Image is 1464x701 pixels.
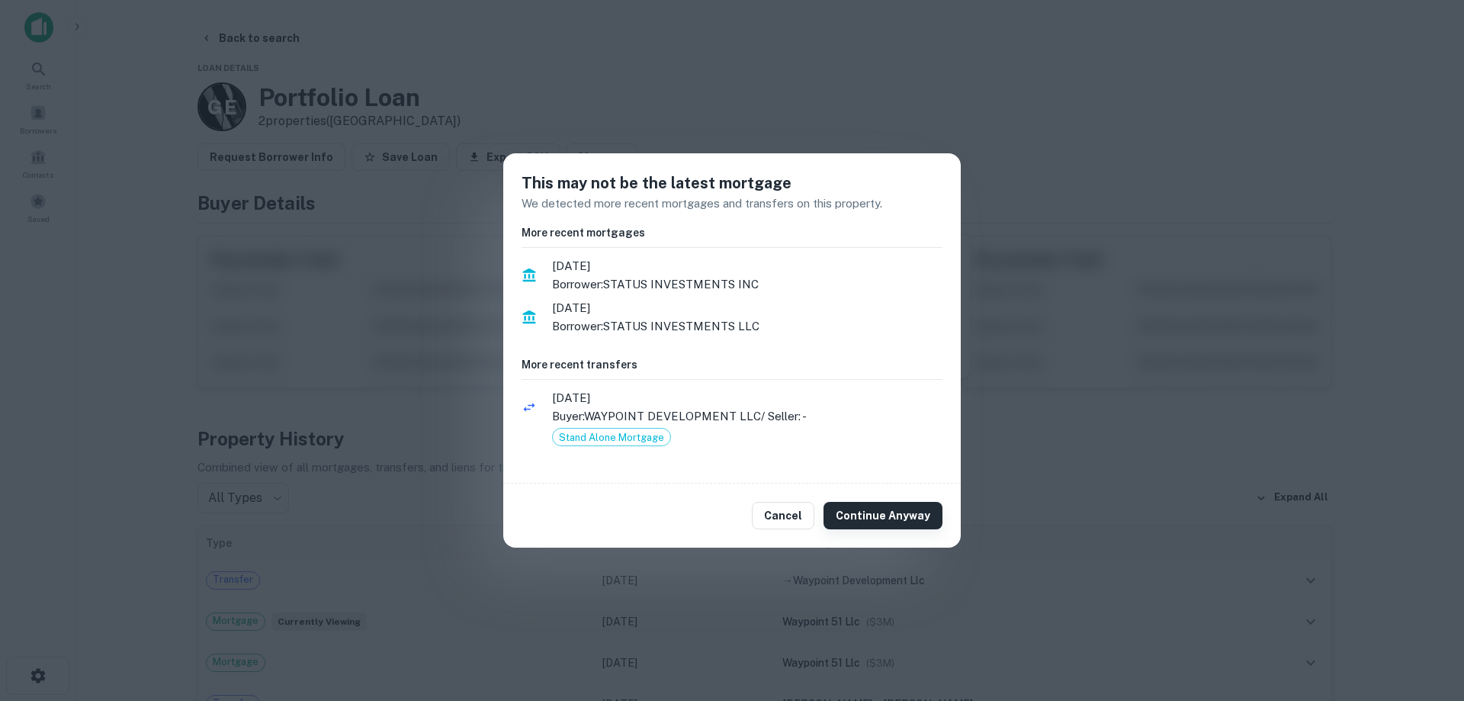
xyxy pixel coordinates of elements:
[552,257,942,275] span: [DATE]
[752,502,814,529] button: Cancel
[552,275,942,294] p: Borrower: STATUS INVESTMENTS INC
[1388,579,1464,652] iframe: Chat Widget
[522,356,942,373] h6: More recent transfers
[522,224,942,241] h6: More recent mortgages
[552,317,942,336] p: Borrower: STATUS INVESTMENTS LLC
[552,389,942,407] span: [DATE]
[552,428,671,446] div: Stand Alone Mortgage
[522,172,942,195] h5: This may not be the latest mortgage
[823,502,942,529] button: Continue Anyway
[552,407,942,426] p: Buyer: WAYPOINT DEVELOPMENT LLC / Seller: -
[552,299,942,317] span: [DATE]
[522,195,942,213] p: We detected more recent mortgages and transfers on this property.
[553,430,670,445] span: Stand Alone Mortgage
